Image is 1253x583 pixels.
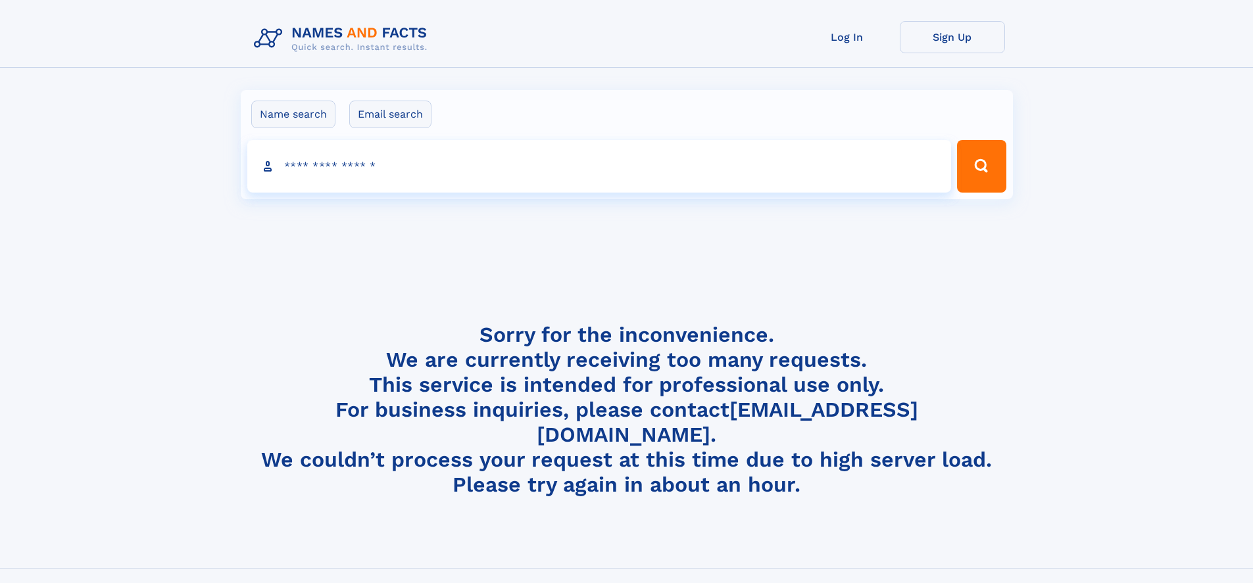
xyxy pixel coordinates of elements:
[249,322,1005,498] h4: Sorry for the inconvenience. We are currently receiving too many requests. This service is intend...
[349,101,431,128] label: Email search
[900,21,1005,53] a: Sign Up
[249,21,438,57] img: Logo Names and Facts
[957,140,1006,193] button: Search Button
[537,397,918,447] a: [EMAIL_ADDRESS][DOMAIN_NAME]
[795,21,900,53] a: Log In
[247,140,952,193] input: search input
[251,101,335,128] label: Name search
